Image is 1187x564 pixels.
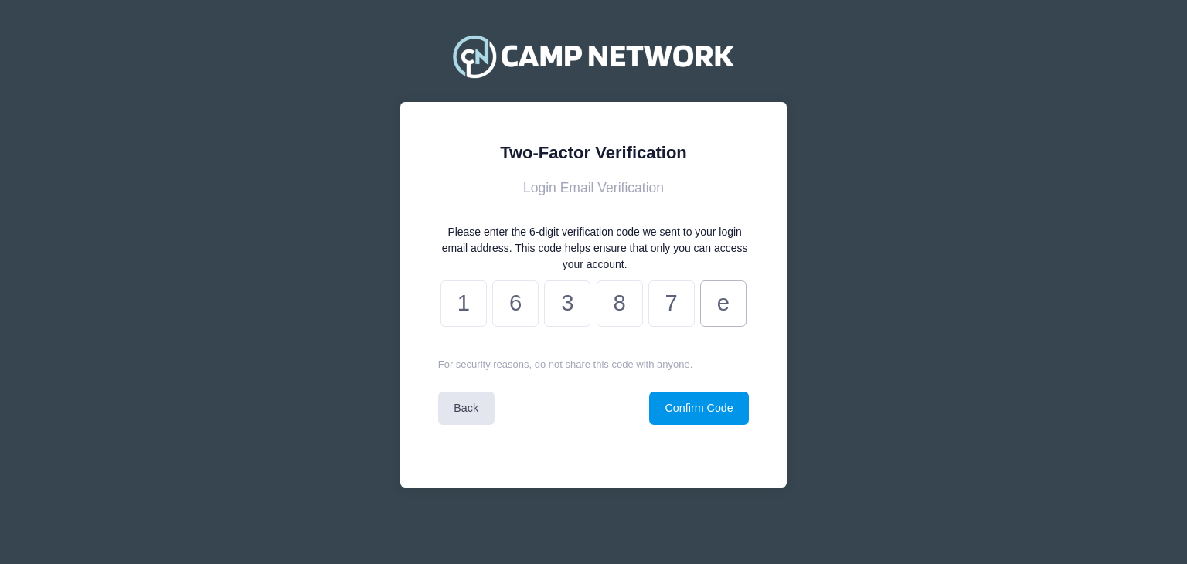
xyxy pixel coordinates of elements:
[438,180,750,196] h3: Login Email Verification
[649,392,749,425] button: Confirm Code
[438,140,750,165] div: Two-Factor Verification
[446,25,741,87] img: Camp Network
[440,224,749,273] div: Please enter the 6-digit verification code we sent to your login email address. This code helps e...
[438,357,750,372] p: For security reasons, do not share this code with anyone.
[438,392,495,425] a: Back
